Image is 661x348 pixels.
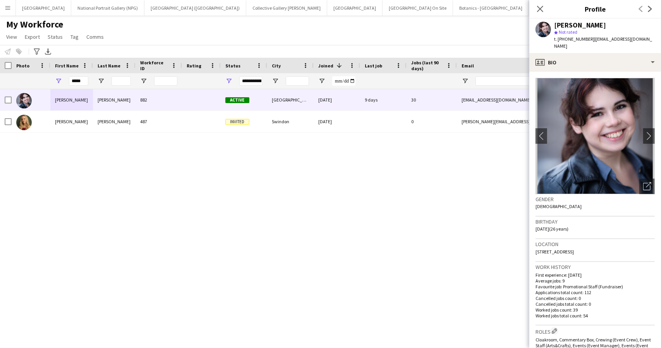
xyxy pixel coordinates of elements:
[86,33,104,40] span: Comms
[559,29,577,35] span: Not rated
[462,63,474,69] span: Email
[67,32,82,42] a: Tag
[536,203,582,209] span: [DEMOGRAPHIC_DATA]
[529,4,661,14] h3: Profile
[457,89,612,110] div: [EMAIL_ADDRESS][DOMAIN_NAME]
[453,0,529,16] button: Botanics - [GEOGRAPHIC_DATA]
[6,19,63,30] span: My Workforce
[407,89,457,110] div: 30
[48,33,63,40] span: Status
[187,63,201,69] span: Rating
[383,0,453,16] button: [GEOGRAPHIC_DATA] On Site
[43,47,53,56] app-action-btn: Export XLSX
[411,60,443,71] span: Jobs (last 90 days)
[22,32,43,42] a: Export
[536,295,655,301] p: Cancelled jobs count: 0
[16,93,32,109] img: Jenna Donoghue
[286,76,309,86] input: City Filter Input
[536,226,568,232] span: [DATE] (26 years)
[365,63,382,69] span: Last job
[314,89,360,110] div: [DATE]
[360,89,407,110] div: 9 days
[536,301,655,307] p: Cancelled jobs total count: 0
[529,53,661,72] div: Bio
[536,284,655,289] p: Favourite job: Promotional Staff (Fundraiser)
[136,89,182,110] div: 882
[536,78,655,194] img: Crew avatar or photo
[272,78,279,84] button: Open Filter Menu
[536,241,655,248] h3: Location
[225,97,249,103] span: Active
[32,47,41,56] app-action-btn: Advanced filters
[536,289,655,295] p: Applications total count: 112
[318,78,325,84] button: Open Filter Menu
[536,307,655,313] p: Worked jobs count: 39
[69,76,88,86] input: First Name Filter Input
[529,0,596,16] button: [GEOGRAPHIC_DATA] (HES)
[554,22,606,29] div: [PERSON_NAME]
[112,76,131,86] input: Last Name Filter Input
[93,89,136,110] div: [PERSON_NAME]
[314,111,360,132] div: [DATE]
[154,76,177,86] input: Workforce ID Filter Input
[639,179,655,194] div: Open photos pop-in
[332,76,355,86] input: Joined Filter Input
[16,63,29,69] span: Photo
[554,36,594,42] span: t. [PHONE_NUMBER]
[536,264,655,270] h3: Work history
[140,78,147,84] button: Open Filter Menu
[144,0,246,16] button: [GEOGRAPHIC_DATA] ([GEOGRAPHIC_DATA])
[98,78,105,84] button: Open Filter Menu
[70,33,79,40] span: Tag
[16,115,32,130] img: Jenna Leigh
[407,111,457,132] div: 0
[476,76,607,86] input: Email Filter Input
[136,111,182,132] div: 487
[536,278,655,284] p: Average jobs: 9
[225,78,232,84] button: Open Filter Menu
[536,218,655,225] h3: Birthday
[536,196,655,203] h3: Gender
[457,111,612,132] div: [PERSON_NAME][EMAIL_ADDRESS][DOMAIN_NAME]
[93,111,136,132] div: [PERSON_NAME]
[6,33,17,40] span: View
[71,0,144,16] button: National Portrait Gallery (NPG)
[318,63,333,69] span: Joined
[98,63,120,69] span: Last Name
[3,32,20,42] a: View
[50,111,93,132] div: [PERSON_NAME]
[25,33,40,40] span: Export
[327,0,383,16] button: [GEOGRAPHIC_DATA]
[83,32,107,42] a: Comms
[536,327,655,335] h3: Roles
[246,0,327,16] button: Collective Gallery [PERSON_NAME]
[50,89,93,110] div: [PERSON_NAME]
[55,63,79,69] span: First Name
[225,119,249,125] span: Invited
[536,272,655,278] p: First experience: [DATE]
[55,78,62,84] button: Open Filter Menu
[140,60,168,71] span: Workforce ID
[45,32,66,42] a: Status
[536,249,574,255] span: [STREET_ADDRESS]
[267,111,314,132] div: Swindon
[536,313,655,319] p: Worked jobs total count: 54
[554,36,652,49] span: | [EMAIL_ADDRESS][DOMAIN_NAME]
[462,78,469,84] button: Open Filter Menu
[272,63,281,69] span: City
[267,89,314,110] div: [GEOGRAPHIC_DATA]
[225,63,240,69] span: Status
[16,0,71,16] button: [GEOGRAPHIC_DATA]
